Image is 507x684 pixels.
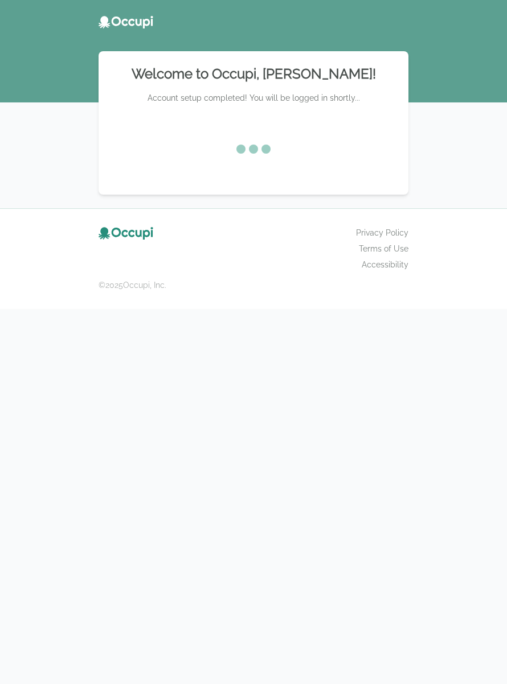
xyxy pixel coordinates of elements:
small: © 2025 Occupi, Inc. [99,279,408,291]
h2: Welcome to Occupi, [PERSON_NAME]! [112,65,395,83]
a: Accessibility [362,259,408,270]
p: Account setup completed! You will be logged in shortly... [112,92,395,104]
a: Terms of Use [359,243,408,254]
a: Privacy Policy [356,227,408,238]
